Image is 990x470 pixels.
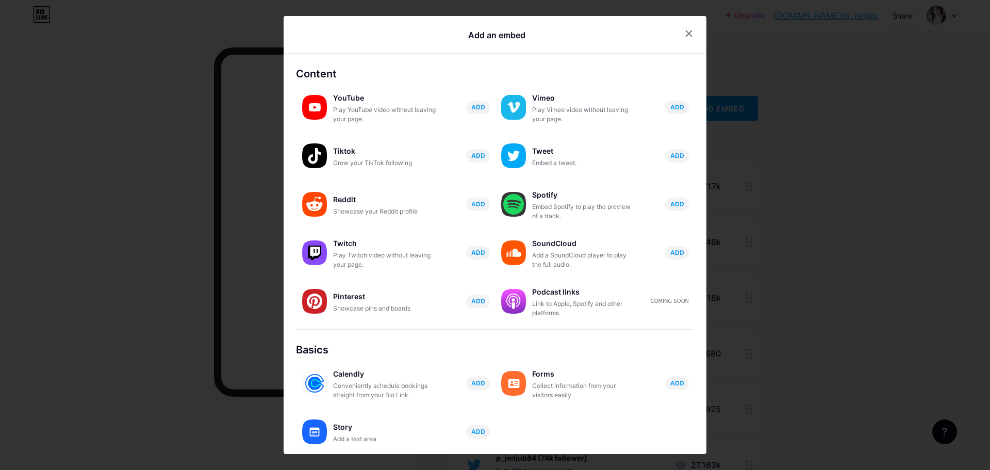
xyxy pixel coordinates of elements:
div: Conveniently schedule bookings straight from your Bio Link. [333,381,436,400]
div: Vimeo [532,91,635,105]
img: calendly [302,371,327,396]
button: ADD [665,377,689,390]
span: ADD [471,379,485,387]
div: Grow your TikTok following [333,158,436,168]
button: ADD [665,101,689,114]
img: twitch [302,240,327,265]
img: forms [501,371,526,396]
div: Content [296,66,694,82]
div: Twitch [333,236,436,251]
span: ADD [670,248,684,257]
div: Basics [296,342,694,358]
button: ADD [466,295,490,308]
button: ADD [665,149,689,163]
img: youtube [302,95,327,120]
div: Embed a tweet. [532,158,635,168]
img: podcastlinks [501,289,526,314]
div: Tiktok [333,144,436,158]
img: pinterest [302,289,327,314]
div: Play Twitch video without leaving your page. [333,251,436,269]
span: ADD [471,427,485,436]
div: Showcase pins and boards [333,304,436,313]
div: Play Vimeo video without leaving your page. [532,105,635,124]
span: ADD [471,297,485,305]
img: vimeo [501,95,526,120]
div: Coming soon [651,297,689,305]
button: ADD [466,149,490,163]
button: ADD [665,198,689,211]
div: Showcase your Reddit profile [333,207,436,216]
div: Add a text area [333,434,436,444]
span: ADD [670,379,684,387]
img: soundcloud [501,240,526,265]
button: ADD [466,377,490,390]
span: ADD [670,103,684,111]
div: Forms [532,367,635,381]
div: Calendly [333,367,436,381]
div: SoundCloud [532,236,635,251]
span: ADD [670,200,684,208]
div: Reddit [333,192,436,207]
span: ADD [471,248,485,257]
div: Play YouTube video without leaving your page. [333,105,436,124]
img: reddit [302,192,327,217]
img: tiktok [302,143,327,168]
button: ADD [466,101,490,114]
div: Collect information from your visitors easily [532,381,635,400]
div: YouTube [333,91,436,105]
div: Spotify [532,188,635,202]
img: twitter [501,143,526,168]
div: Pinterest [333,289,436,304]
div: Link to Apple, Spotify and other platforms. [532,299,635,318]
div: Add an embed [468,29,525,41]
span: ADD [670,151,684,160]
img: spotify [501,192,526,217]
button: ADD [466,246,490,260]
div: Podcast links [532,285,635,299]
div: Add a SoundCloud player to play the full audio. [532,251,635,269]
span: ADD [471,200,485,208]
button: ADD [665,246,689,260]
span: ADD [471,103,485,111]
div: Tweet [532,144,635,158]
button: ADD [466,198,490,211]
div: Story [333,420,436,434]
img: story [302,419,327,444]
span: ADD [471,151,485,160]
button: ADD [466,425,490,439]
div: Embed Spotify to play the preview of a track. [532,202,635,221]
